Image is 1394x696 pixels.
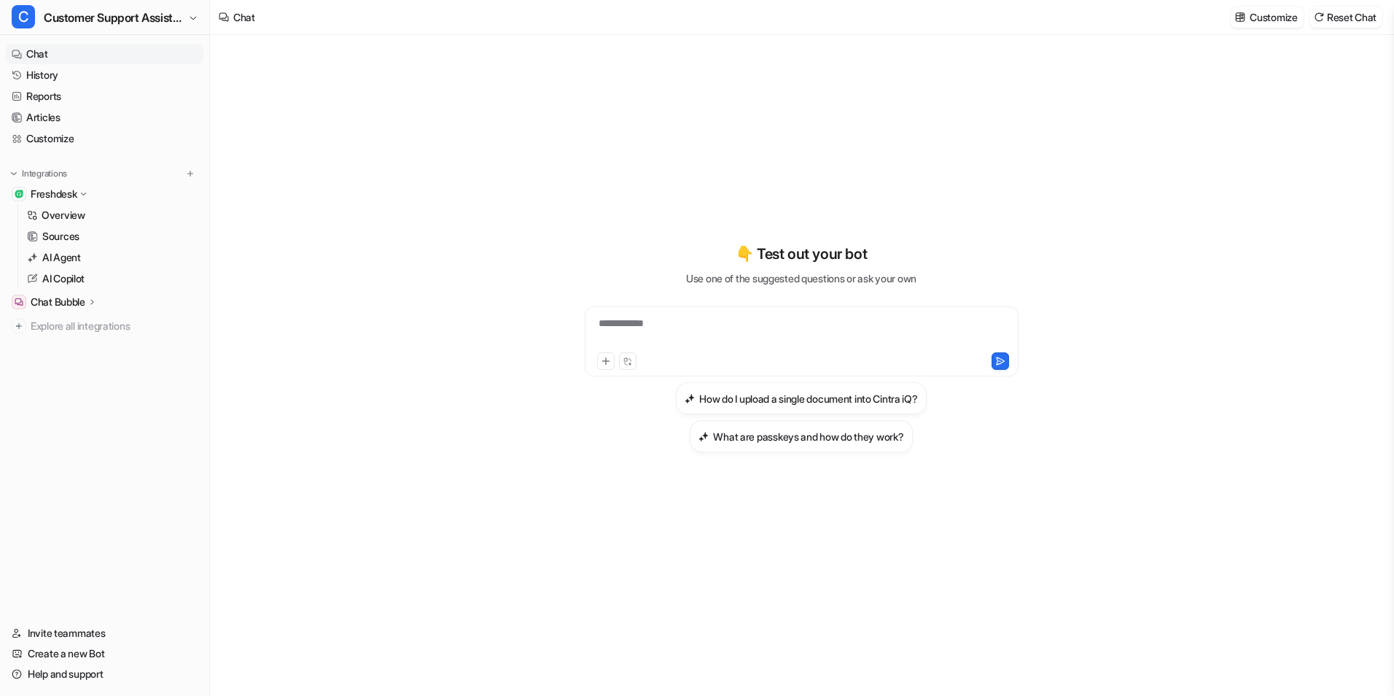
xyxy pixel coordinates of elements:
a: History [6,65,203,85]
p: Chat Bubble [31,295,85,309]
a: AI Agent [21,247,203,268]
button: Customize [1231,7,1303,28]
p: Sources [42,229,79,244]
div: Chat [233,9,255,25]
a: Reports [6,86,203,107]
p: Integrations [22,168,67,179]
a: Overview [21,205,203,225]
img: reset [1314,12,1324,23]
p: Customize [1250,9,1297,25]
span: Explore all integrations [31,314,198,338]
img: Freshdesk [15,190,23,198]
a: Invite teammates [6,623,203,643]
img: menu_add.svg [185,169,195,179]
a: Help and support [6,664,203,684]
button: Integrations [6,166,71,181]
p: Use one of the suggested questions or ask your own [686,271,916,286]
p: AI Agent [42,250,81,265]
p: Freshdesk [31,187,77,201]
span: Customer Support Assistant [44,7,184,28]
a: AI Copilot [21,268,203,289]
img: explore all integrations [12,319,26,333]
img: expand menu [9,169,19,179]
img: Chat Bubble [15,298,23,306]
img: customize [1235,12,1245,23]
span: C [12,5,35,28]
button: How do I upload a single document into Cintra iQ?How do I upload a single document into Cintra iQ? [676,382,926,414]
a: Customize [6,128,203,149]
p: 👇 Test out your bot [736,243,867,265]
button: What are passkeys and how do they work?What are passkeys and how do they work? [690,420,912,452]
a: Create a new Bot [6,643,203,664]
a: Explore all integrations [6,316,203,336]
button: Reset Chat [1309,7,1382,28]
h3: How do I upload a single document into Cintra iQ? [699,391,917,406]
img: How do I upload a single document into Cintra iQ? [685,393,695,404]
p: AI Copilot [42,271,85,286]
h3: What are passkeys and how do they work? [713,429,903,444]
a: Chat [6,44,203,64]
a: Sources [21,226,203,247]
a: Articles [6,107,203,128]
img: What are passkeys and how do they work? [698,431,709,442]
p: Overview [42,208,85,223]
